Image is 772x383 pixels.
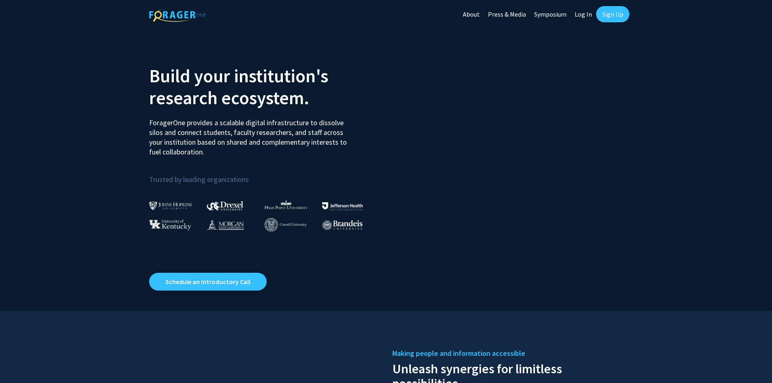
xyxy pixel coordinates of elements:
img: Johns Hopkins University [149,201,192,210]
img: Cornell University [265,218,307,231]
img: Drexel University [207,201,243,210]
img: Brandeis University [322,220,363,230]
a: Sign Up [596,6,629,22]
p: ForagerOne provides a scalable digital infrastructure to dissolve silos and connect students, fac... [149,112,353,157]
p: Trusted by leading organizations [149,163,380,186]
h5: Making people and information accessible [392,347,623,359]
img: Morgan State University [207,219,244,230]
img: ForagerOne Logo [149,8,206,22]
img: High Point University [265,199,308,209]
h2: Build your institution's research ecosystem. [149,65,380,109]
img: University of Kentucky [149,219,191,230]
a: Opens in a new tab [149,273,267,291]
img: Thomas Jefferson University [322,202,363,210]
